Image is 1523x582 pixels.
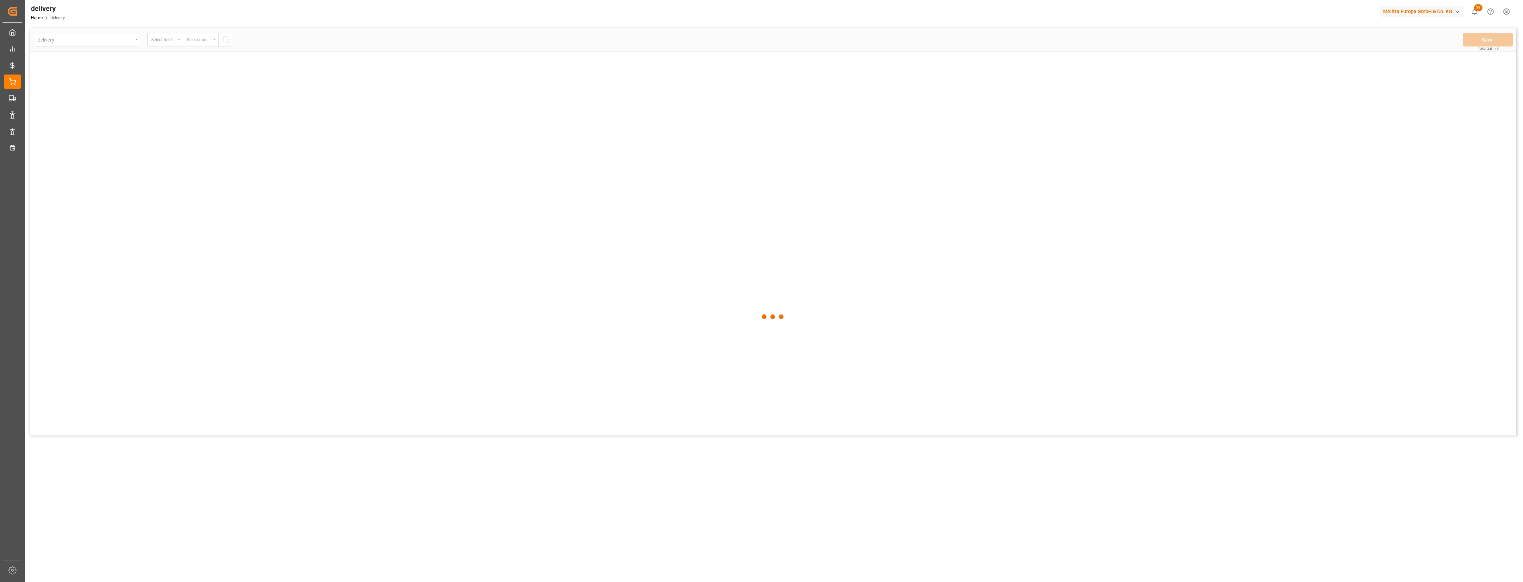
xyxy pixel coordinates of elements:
[1380,6,1464,17] div: Melitta Europa GmbH & Co. KG
[1474,4,1483,11] span: 38
[31,15,43,20] a: Home
[1380,5,1467,18] button: Melitta Europa GmbH & Co. KG
[1483,4,1499,20] button: Help Center
[31,3,65,14] div: delivery
[1467,4,1483,20] button: show 38 new notifications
